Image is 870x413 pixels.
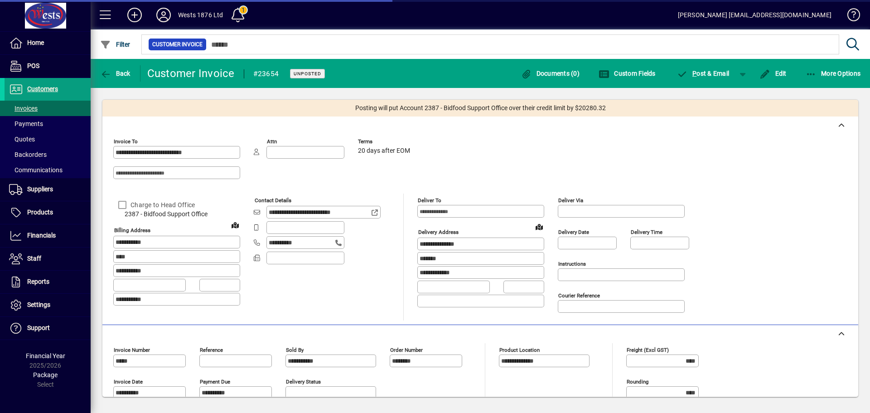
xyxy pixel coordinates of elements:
span: P [692,70,696,77]
a: Financials [5,224,91,247]
a: Suppliers [5,178,91,201]
a: Support [5,317,91,340]
mat-label: Reference [200,347,223,353]
span: Filter [100,41,130,48]
a: Quotes [5,131,91,147]
button: Filter [98,36,133,53]
span: ost & Email [677,70,730,77]
a: Payments [5,116,91,131]
a: Home [5,32,91,54]
a: Staff [5,248,91,270]
a: Backorders [5,147,91,162]
mat-label: Rounding [627,379,648,385]
span: Terms [358,139,412,145]
button: Post & Email [672,65,734,82]
mat-label: Deliver via [558,197,583,204]
a: View on map [532,219,546,234]
span: Staff [27,255,41,262]
div: Customer Invoice [147,66,235,81]
span: Financials [27,232,56,239]
mat-label: Instructions [558,261,586,267]
div: #23654 [253,67,279,81]
div: Wests 1876 Ltd [178,8,223,22]
button: Profile [149,7,178,23]
span: Invoices [9,105,38,112]
span: 20 days after EOM [358,147,410,155]
button: Back [98,65,133,82]
span: Home [27,39,44,46]
mat-label: Courier Reference [558,292,600,299]
span: Settings [27,301,50,308]
mat-label: Order number [390,347,423,353]
span: Back [100,70,130,77]
span: Communications [9,166,63,174]
mat-label: Invoice number [114,347,150,353]
button: Edit [757,65,789,82]
span: Posting will put Account 2387 - Bidfood Support Office over their credit limit by $20280.32 [355,103,606,113]
a: Invoices [5,101,91,116]
mat-label: Product location [499,347,540,353]
a: Communications [5,162,91,178]
span: Quotes [9,136,35,143]
span: Backorders [9,151,47,158]
button: Add [120,7,149,23]
mat-label: Sold by [286,347,304,353]
span: Documents (0) [521,70,580,77]
mat-label: Freight (excl GST) [627,347,669,353]
a: Reports [5,271,91,293]
mat-label: Payment due [200,379,230,385]
span: Payments [9,120,43,127]
mat-label: Delivery time [631,229,662,235]
mat-label: Delivery status [286,379,321,385]
button: More Options [803,65,863,82]
span: Support [27,324,50,331]
span: Customers [27,85,58,92]
span: 2387 - Bidfood Support Office [113,209,240,219]
mat-label: Invoice date [114,379,143,385]
span: Products [27,209,53,216]
a: POS [5,55,91,78]
span: Financial Year [26,352,65,360]
span: Custom Fields [599,70,656,77]
span: Customer Invoice [152,40,203,49]
span: Edit [759,70,787,77]
app-page-header-button: Back [91,65,140,82]
a: Products [5,201,91,224]
a: Settings [5,294,91,316]
span: Unposted [294,71,321,77]
button: Custom Fields [596,65,658,82]
span: More Options [806,70,861,77]
a: View on map [228,218,242,232]
button: Documents (0) [518,65,582,82]
span: Suppliers [27,185,53,193]
mat-label: Delivery date [558,229,589,235]
mat-label: Invoice To [114,138,138,145]
span: Package [33,371,58,379]
a: Knowledge Base [841,2,859,31]
mat-label: Deliver To [418,197,441,204]
div: [PERSON_NAME] [EMAIL_ADDRESS][DOMAIN_NAME] [678,8,831,22]
mat-label: Attn [267,138,277,145]
span: Reports [27,278,49,285]
span: POS [27,62,39,69]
